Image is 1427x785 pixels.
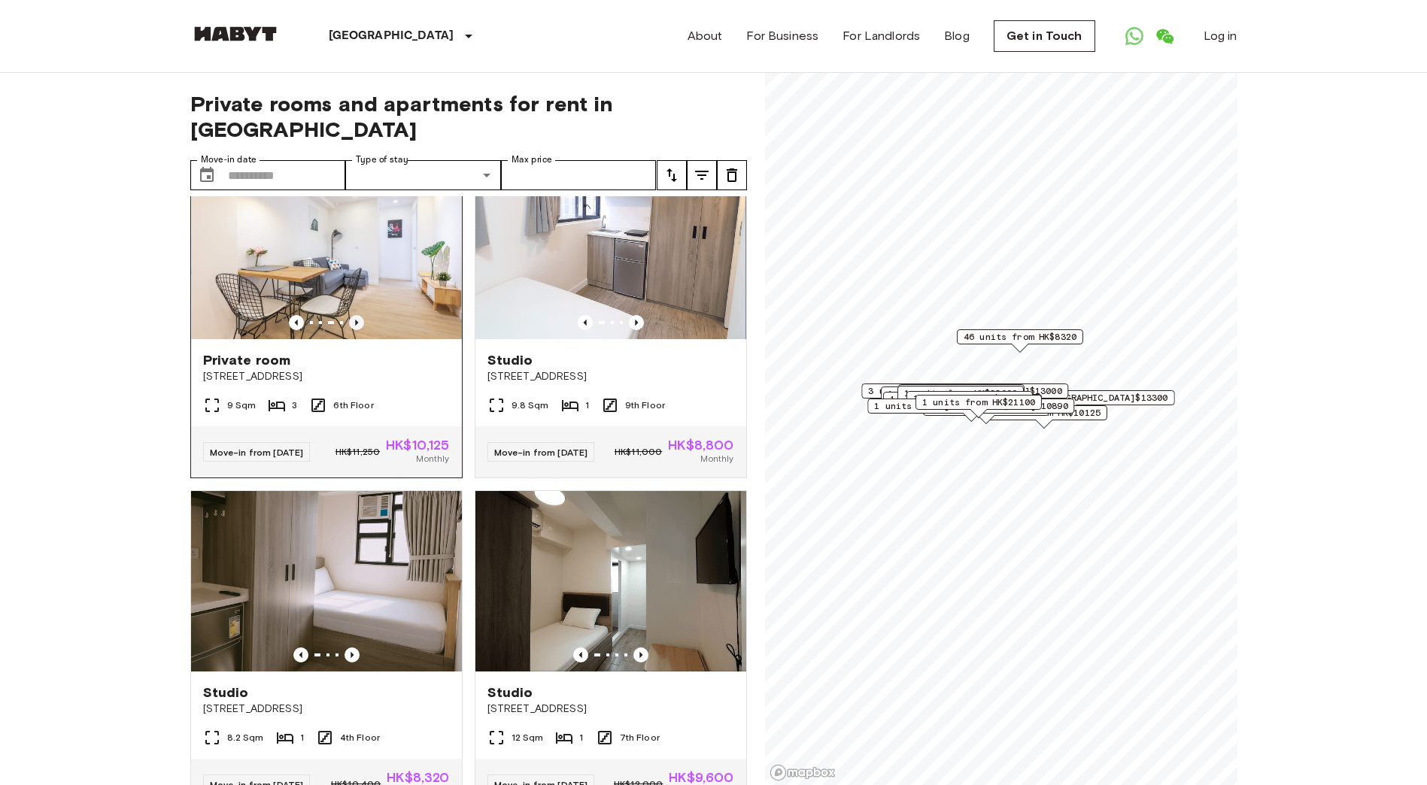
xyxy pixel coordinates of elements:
[1204,27,1237,45] a: Log in
[227,731,264,744] span: 8.2 Sqm
[192,160,222,190] button: Choose date
[968,391,1167,405] span: 12 units from [GEOGRAPHIC_DATA]$13300
[668,438,733,452] span: HK$8,800
[203,683,249,702] span: Studio
[512,399,549,412] span: 9.8 Sqm
[994,20,1095,52] a: Get in Touch
[843,27,920,45] a: For Landlords
[961,390,1174,414] div: Map marker
[987,406,1100,420] span: 1 units from HK$10125
[633,647,648,662] button: Previous image
[190,26,281,41] img: Habyt
[191,159,462,339] img: Marketing picture of unit HK-01-012-001-03
[475,491,746,671] img: Marketing picture of unit HK-01-067-037-01
[915,394,1041,417] div: Map marker
[861,383,1068,407] div: Map marker
[512,153,552,166] label: Max price
[874,399,1067,413] span: 1 units from [GEOGRAPHIC_DATA]$10890
[912,392,1025,405] span: 1 units from HK$11450
[620,731,660,744] span: 7th Floor
[190,158,463,478] a: Previous imagePrevious imagePrivate room[STREET_ADDRESS]9 Sqm36th FloorMove-in from [DATE]HK$11,2...
[487,369,734,384] span: [STREET_ADDRESS]
[340,731,380,744] span: 4th Floor
[201,153,257,166] label: Move-in date
[657,160,687,190] button: tune
[717,160,747,190] button: tune
[512,731,544,744] span: 12 Sqm
[293,647,308,662] button: Previous image
[333,399,373,412] span: 6th Floor
[227,399,257,412] span: 9 Sqm
[487,702,734,717] span: [STREET_ADDRESS]
[203,369,450,384] span: [STREET_ADDRESS]
[585,399,589,412] span: 1
[475,159,746,339] img: Marketing picture of unit HK-01-067-057-01
[203,702,450,717] span: [STREET_ADDRESS]
[487,351,533,369] span: Studio
[300,731,304,744] span: 1
[386,438,449,452] span: HK$10,125
[963,330,1076,344] span: 46 units from HK$8320
[915,395,1041,418] div: Map marker
[416,452,449,465] span: Monthly
[868,384,1061,398] span: 3 units from [GEOGRAPHIC_DATA]$13000
[687,160,717,190] button: tune
[387,771,449,784] span: HK$8,320
[356,153,408,166] label: Type of stay
[897,386,1023,409] div: Map marker
[487,683,533,702] span: Studio
[944,27,970,45] a: Blog
[688,27,723,45] a: About
[882,392,1009,415] div: Map marker
[335,445,380,459] span: HK$11,250
[615,445,662,459] span: HK$11,000
[210,447,304,458] span: Move-in from [DATE]
[980,405,1107,429] div: Map marker
[903,386,1016,400] span: 1 units from HK$22000
[579,731,583,744] span: 1
[1149,21,1180,51] a: Open WeChat
[578,315,593,330] button: Previous image
[746,27,818,45] a: For Business
[700,452,733,465] span: Monthly
[1119,21,1149,51] a: Open WhatsApp
[349,315,364,330] button: Previous image
[292,399,297,412] span: 3
[956,329,1082,353] div: Map marker
[669,771,733,784] span: HK$9,600
[921,396,1034,409] span: 1 units from HK$21100
[573,647,588,662] button: Previous image
[887,387,1000,401] span: 1 units from HK$10650
[475,158,747,478] a: Marketing picture of unit HK-01-067-057-01Previous imagePrevious imageStudio[STREET_ADDRESS]9.8 S...
[190,91,747,142] span: Private rooms and apartments for rent in [GEOGRAPHIC_DATA]
[203,351,291,369] span: Private room
[289,315,304,330] button: Previous image
[329,27,454,45] p: [GEOGRAPHIC_DATA]
[880,386,1006,410] div: Map marker
[906,391,1032,414] div: Map marker
[494,447,588,458] span: Move-in from [DATE]
[345,647,360,662] button: Previous image
[867,399,1074,422] div: Map marker
[625,399,665,412] span: 9th Floor
[629,315,644,330] button: Previous image
[770,764,836,781] a: Mapbox logo
[191,491,462,671] img: Marketing picture of unit HK-01-067-025-01
[897,384,1024,408] div: Map marker
[889,392,1002,406] span: 1 units from HK$11200
[904,385,1017,399] span: 2 units from HK$10170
